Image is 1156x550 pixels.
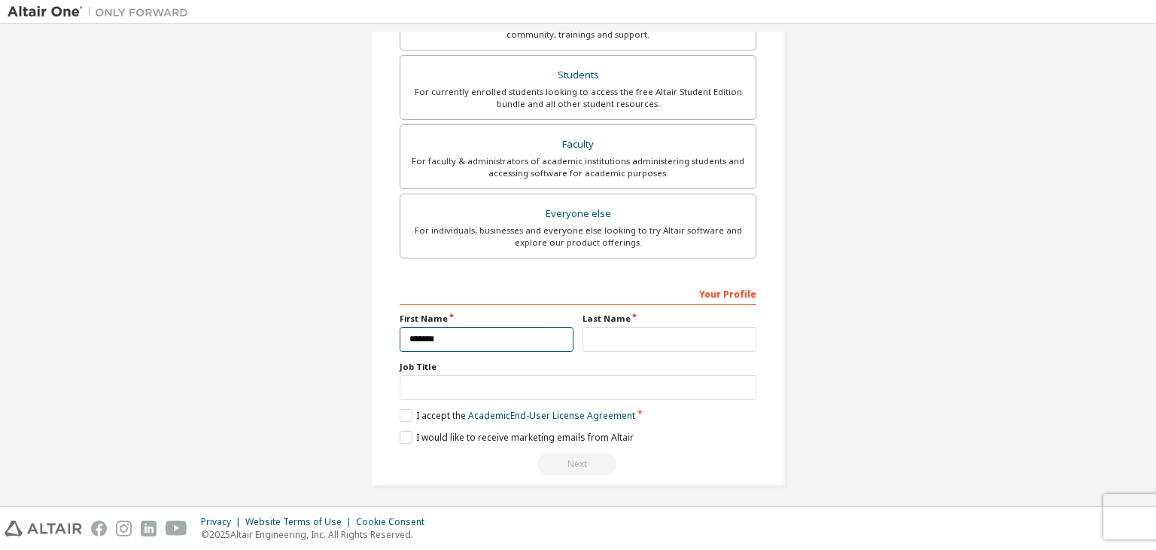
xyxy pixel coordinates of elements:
[245,516,356,528] div: Website Terms of Use
[400,409,635,422] label: I accept the
[400,453,756,475] div: Read and acccept EULA to continue
[400,313,573,325] label: First Name
[583,313,756,325] label: Last Name
[409,65,747,86] div: Students
[409,134,747,155] div: Faculty
[409,155,747,179] div: For faculty & administrators of academic institutions administering students and accessing softwa...
[5,521,82,536] img: altair_logo.svg
[409,203,747,225] div: Everyone else
[201,528,433,541] p: © 2025 Altair Engineering, Inc. All Rights Reserved.
[8,5,196,20] img: Altair One
[141,521,157,536] img: linkedin.svg
[166,521,187,536] img: youtube.svg
[400,361,756,373] label: Job Title
[116,521,132,536] img: instagram.svg
[409,86,747,110] div: For currently enrolled students looking to access the free Altair Student Edition bundle and all ...
[468,409,635,422] a: Academic End-User License Agreement
[400,281,756,305] div: Your Profile
[91,521,107,536] img: facebook.svg
[409,225,747,249] div: For individuals, businesses and everyone else looking to try Altair software and explore our prod...
[356,516,433,528] div: Cookie Consent
[400,431,634,444] label: I would like to receive marketing emails from Altair
[201,516,245,528] div: Privacy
